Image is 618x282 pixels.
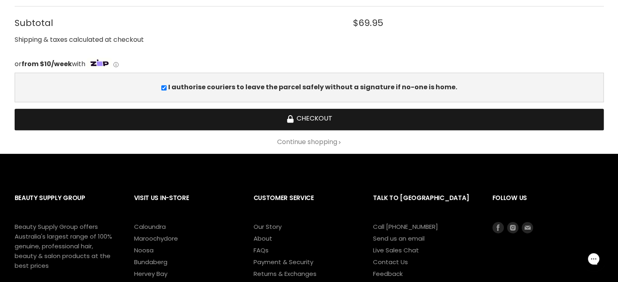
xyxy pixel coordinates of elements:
h2: Customer Service [254,188,357,222]
a: Maroochydore [134,234,178,243]
iframe: Gorgias live chat messenger [577,244,610,274]
div: Shipping & taxes calculated at checkout [15,35,604,45]
a: About [254,234,272,243]
a: Payment & Security [254,258,313,266]
a: Feedback [373,269,403,278]
a: Our Story [254,222,282,231]
a: Returns & Exchanges [254,269,317,278]
p: Beauty Supply Group offers Australia's largest range of 100% genuine, professional hair, beauty &... [15,222,112,271]
a: Caloundra [134,222,166,231]
a: Live Sales Chat [373,246,419,254]
span: or with [15,59,85,69]
a: Noosa [134,246,154,254]
span: $69.95 [353,18,383,28]
span: Subtotal [15,18,336,28]
a: FAQs [254,246,269,254]
button: Checkout [15,109,604,130]
img: Zip Logo [87,58,112,69]
h2: Beauty Supply Group [15,188,118,222]
a: Call [PHONE_NUMBER] [373,222,438,231]
a: Send us an email [373,234,425,243]
h2: Visit Us In-Store [134,188,237,222]
a: Continue shopping [15,138,604,146]
a: Contact Us [373,258,408,266]
h2: Follow us [492,188,604,222]
b: I authorise couriers to leave the parcel safely without a signature if no-one is home. [168,82,457,92]
strong: from $10/week [22,59,72,69]
h2: Talk to [GEOGRAPHIC_DATA] [373,188,476,222]
a: Bundaberg [134,258,167,266]
a: Hervey Bay [134,269,167,278]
